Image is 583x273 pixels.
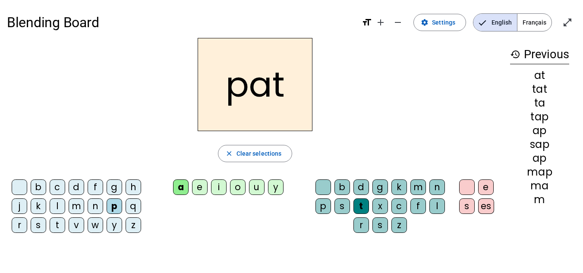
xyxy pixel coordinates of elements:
h1: Blending Board [7,9,355,36]
div: a [173,179,189,195]
mat-icon: add [375,17,386,28]
div: tap [510,112,569,122]
div: l [429,198,445,214]
div: x [372,198,388,214]
span: Settings [432,17,455,28]
div: h [126,179,141,195]
div: y [268,179,284,195]
div: f [88,179,103,195]
div: k [31,198,46,214]
div: ta [510,98,569,108]
button: Clear selections [218,145,293,162]
div: s [459,198,475,214]
div: y [107,217,122,233]
div: w [88,217,103,233]
div: e [192,179,208,195]
div: c [391,198,407,214]
div: z [126,217,141,233]
div: z [391,217,407,233]
div: m [69,198,84,214]
mat-icon: close [225,150,233,157]
div: i [211,179,227,195]
mat-icon: history [510,49,520,60]
div: p [315,198,331,214]
div: l [50,198,65,214]
div: r [12,217,27,233]
h3: Previous [510,45,569,64]
div: d [69,179,84,195]
div: t [353,198,369,214]
div: g [372,179,388,195]
div: map [510,167,569,177]
div: u [249,179,265,195]
div: q [126,198,141,214]
div: ma [510,181,569,191]
mat-icon: remove [393,17,403,28]
div: ap [510,126,569,136]
div: b [31,179,46,195]
button: Settings [413,14,466,31]
div: n [429,179,445,195]
div: at [510,70,569,81]
div: m [410,179,426,195]
span: English [473,14,517,31]
div: s [372,217,388,233]
div: f [410,198,426,214]
div: sap [510,139,569,150]
div: c [50,179,65,195]
div: s [334,198,350,214]
div: r [353,217,369,233]
mat-button-toggle-group: Language selection [473,13,552,31]
div: es [478,198,494,214]
span: Français [517,14,551,31]
div: d [353,179,369,195]
div: o [230,179,246,195]
div: e [478,179,494,195]
div: k [391,179,407,195]
div: n [88,198,103,214]
div: tat [510,84,569,94]
div: t [50,217,65,233]
button: Increase font size [372,14,389,31]
span: Clear selections [236,148,282,159]
mat-icon: settings [421,19,429,26]
div: s [31,217,46,233]
button: Enter full screen [559,14,576,31]
mat-icon: open_in_full [562,17,573,28]
button: Decrease font size [389,14,407,31]
div: b [334,179,350,195]
h2: pat [198,38,312,131]
div: g [107,179,122,195]
mat-icon: format_size [362,17,372,28]
div: v [69,217,84,233]
div: ap [510,153,569,163]
div: m [510,195,569,205]
div: p [107,198,122,214]
div: j [12,198,27,214]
